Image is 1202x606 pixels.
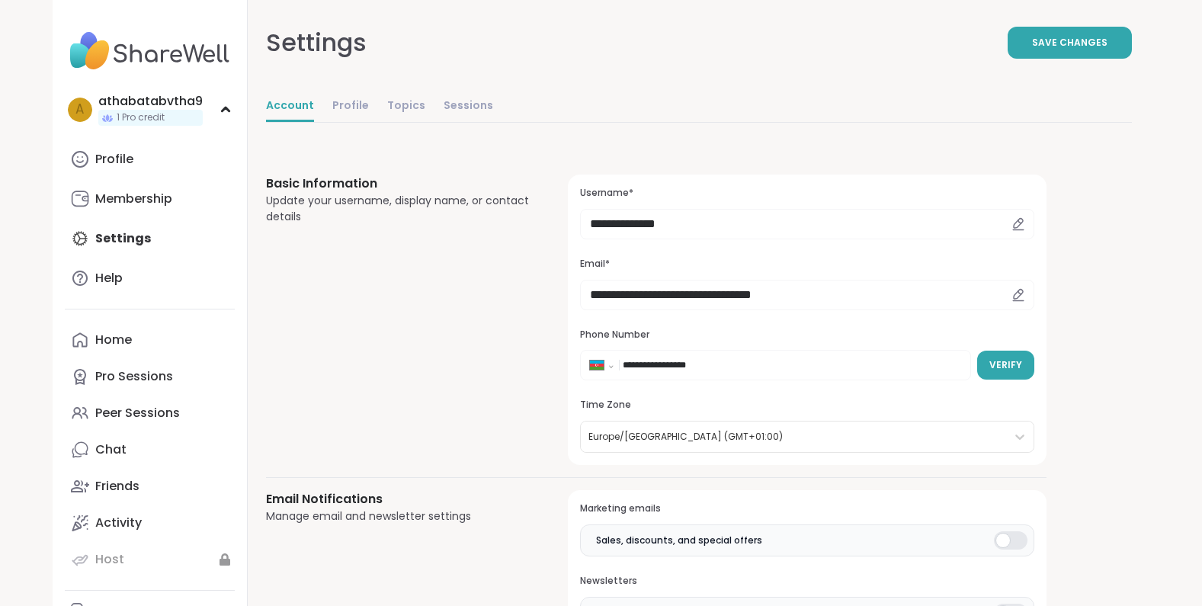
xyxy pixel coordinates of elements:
a: Activity [65,505,235,541]
a: Profile [332,91,369,122]
span: 1 Pro credit [117,111,165,124]
div: Home [95,332,132,348]
a: Home [65,322,235,358]
h3: Email* [580,258,1034,271]
span: Save Changes [1032,36,1107,50]
button: Save Changes [1008,27,1132,59]
a: Friends [65,468,235,505]
h3: Phone Number [580,329,1034,341]
div: Manage email and newsletter settings [266,508,532,524]
span: Verify [989,358,1022,372]
div: Friends [95,478,139,495]
img: ShareWell Nav Logo [65,24,235,78]
div: Profile [95,151,133,168]
a: Membership [65,181,235,217]
h3: Time Zone [580,399,1034,412]
div: athabatabvtha9 [98,93,203,110]
a: Sessions [444,91,493,122]
h3: Newsletters [580,575,1034,588]
a: Host [65,541,235,578]
div: Chat [95,441,127,458]
div: Membership [95,191,172,207]
a: Pro Sessions [65,358,235,395]
a: Profile [65,141,235,178]
button: Verify [977,351,1034,380]
div: Peer Sessions [95,405,180,422]
div: Help [95,270,123,287]
div: Host [95,551,124,568]
div: Settings [266,24,367,61]
h3: Email Notifications [266,490,532,508]
a: Help [65,260,235,297]
div: Pro Sessions [95,368,173,385]
a: Topics [387,91,425,122]
div: Activity [95,515,142,531]
div: Update your username, display name, or contact details [266,193,532,225]
span: a [75,100,84,120]
a: Peer Sessions [65,395,235,431]
span: Sales, discounts, and special offers [596,534,762,547]
h3: Basic Information [266,175,532,193]
a: Account [266,91,314,122]
h3: Marketing emails [580,502,1034,515]
a: Chat [65,431,235,468]
h3: Username* [580,187,1034,200]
